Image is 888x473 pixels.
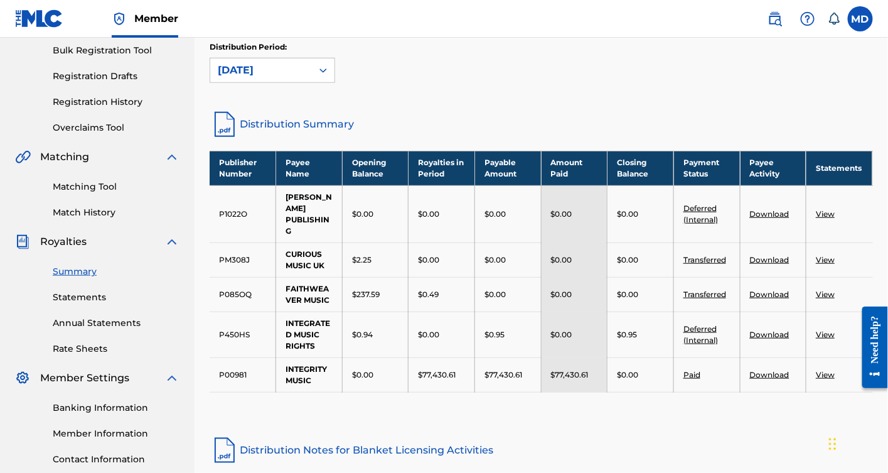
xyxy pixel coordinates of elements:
[617,209,638,220] p: $0.00
[53,44,179,57] a: Bulk Registration Tool
[617,329,637,340] p: $0.95
[15,234,30,249] img: Royalties
[276,242,343,277] td: CURIOUS MUSIC UK
[475,151,542,185] th: Payable Amount
[276,312,343,357] td: INTEGRATED MUSIC RIGHTS
[816,370,835,379] a: View
[541,151,607,185] th: Amount Paid
[418,369,456,381] p: $77,430.61
[276,357,343,392] td: INTEGRITY MUSIC
[40,371,129,386] span: Member Settings
[53,180,179,193] a: Matching Tool
[551,209,572,220] p: $0.00
[164,371,179,386] img: expand
[551,369,589,381] p: $77,430.61
[750,290,789,299] a: Download
[53,206,179,219] a: Match History
[210,357,276,392] td: P00981
[816,290,835,299] a: View
[418,329,439,340] p: $0.00
[551,329,572,340] p: $0.00
[768,11,783,26] img: search
[134,11,178,26] span: Member
[53,427,179,440] a: Member Information
[53,265,179,278] a: Summary
[352,289,380,300] p: $237.59
[53,401,179,415] a: Banking Information
[617,254,638,266] p: $0.00
[210,277,276,312] td: P085OQ
[750,209,789,219] a: Download
[53,453,179,466] a: Contact Information
[210,109,873,139] a: Distribution Summary
[607,151,674,185] th: Closing Balance
[750,255,789,264] a: Download
[683,204,718,224] a: Deferred (Internal)
[617,369,638,381] p: $0.00
[276,151,343,185] th: Payee Name
[210,109,240,139] img: distribution-summary-pdf
[740,151,806,185] th: Payee Activity
[15,150,31,165] img: Matching
[409,151,475,185] th: Royalties in Period
[210,151,276,185] th: Publisher Number
[210,435,240,465] img: pdf
[53,121,179,134] a: Overclaims Tool
[816,330,835,339] a: View
[484,289,506,300] p: $0.00
[210,185,276,242] td: P1022O
[484,369,522,381] p: $77,430.61
[795,6,820,31] div: Help
[617,289,638,300] p: $0.00
[352,369,373,381] p: $0.00
[40,150,89,165] span: Matching
[828,13,840,25] div: Notifications
[683,370,700,379] a: Paid
[806,151,873,185] th: Statements
[750,370,789,379] a: Download
[164,234,179,249] img: expand
[683,290,726,299] a: Transferred
[342,151,409,185] th: Opening Balance
[210,312,276,357] td: P450HS
[53,317,179,330] a: Annual Statements
[418,289,439,300] p: $0.49
[15,371,30,386] img: Member Settings
[210,41,335,53] p: Distribution Period:
[825,413,888,473] iframe: Chat Widget
[352,329,373,340] p: $0.94
[750,330,789,339] a: Download
[683,324,718,345] a: Deferred (Internal)
[484,329,505,340] p: $0.95
[210,242,276,277] td: PM308J
[164,150,179,165] img: expand
[762,6,788,31] a: Public Search
[53,291,179,304] a: Statements
[829,425,837,463] div: Drag
[53,95,179,109] a: Registration History
[484,254,506,266] p: $0.00
[276,277,343,312] td: FAITHWEAVER MUSIC
[816,209,835,219] a: View
[210,435,873,465] a: Distribution Notes for Blanket Licensing Activities
[800,11,815,26] img: help
[853,297,888,398] iframe: Resource Center
[551,289,572,300] p: $0.00
[848,6,873,31] div: User Menu
[218,63,304,78] div: [DATE]
[418,209,439,220] p: $0.00
[53,70,179,83] a: Registration Drafts
[53,342,179,356] a: Rate Sheets
[683,255,726,264] a: Transferred
[673,151,740,185] th: Payment Status
[816,255,835,264] a: View
[551,254,572,266] p: $0.00
[40,234,87,249] span: Royalties
[352,254,372,266] p: $2.25
[418,254,439,266] p: $0.00
[484,209,506,220] p: $0.00
[352,209,373,220] p: $0.00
